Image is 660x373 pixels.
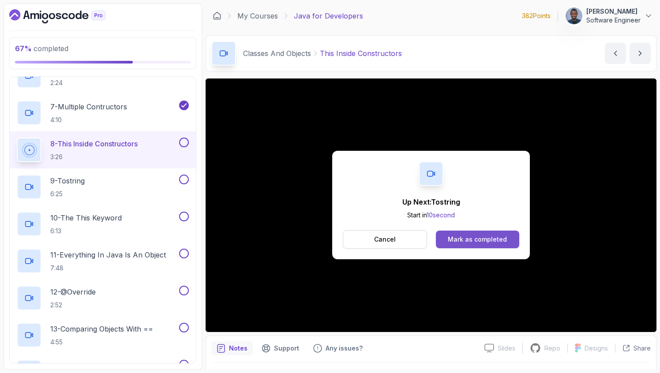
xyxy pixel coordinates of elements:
p: 7:48 [50,264,166,272]
button: 7-Multiple Contructors4:10 [17,101,189,125]
p: 11 - Everything In Java Is An Object [50,250,166,260]
button: 10-The This Keyword6:13 [17,212,189,236]
button: user profile image[PERSON_NAME]Software Engineer [565,7,653,25]
p: Cancel [374,235,396,244]
p: Any issues? [326,344,363,353]
p: 12 - @Override [50,287,96,297]
p: Classes And Objects [243,48,311,59]
p: 6:25 [50,190,85,198]
p: This Inside Constructors [320,48,402,59]
a: My Courses [237,11,278,21]
p: Designs [585,344,608,353]
p: 9 - Tostring [50,175,85,186]
button: 13-Comparing Objects With ==4:55 [17,323,189,347]
button: 8-This Inside Constructors3:26 [17,138,189,162]
p: 7 - Multiple Contructors [50,101,127,112]
img: user profile image [566,7,582,24]
button: previous content [605,43,626,64]
p: 10 - The This Keyword [50,213,122,223]
button: 9-Tostring6:25 [17,175,189,199]
span: completed [15,44,68,53]
p: Start in [402,211,460,220]
p: 3:26 [50,153,138,161]
span: 10 second [427,211,455,219]
button: Feedback button [308,341,368,355]
p: 13 - Comparing Objects With == [50,324,153,334]
p: 6:13 [50,227,122,235]
button: 11-Everything In Java Is An Object7:48 [17,249,189,273]
p: Java for Developers [294,11,363,21]
p: 14 - Comparing Obects With .Equals [50,361,167,371]
button: next content [630,43,651,64]
a: Dashboard [213,11,221,20]
p: Notes [229,344,247,353]
p: [PERSON_NAME] [586,7,641,16]
p: 2:52 [50,301,96,310]
div: Mark as completed [448,235,507,244]
p: 2:24 [50,78,128,87]
p: Slides [498,344,515,353]
button: Cancel [343,230,427,249]
p: Software Engineer [586,16,641,25]
button: notes button [211,341,253,355]
p: 8 - This Inside Constructors [50,138,138,149]
p: 4:55 [50,338,153,347]
button: 12-@Override2:52 [17,286,189,310]
a: Dashboard [9,9,126,23]
button: Share [615,344,651,353]
span: 67 % [15,44,32,53]
p: Support [274,344,299,353]
iframe: 8 - This inside constructors [206,78,656,332]
p: Share [634,344,651,353]
p: 4:10 [50,116,127,124]
p: Repo [544,344,560,353]
p: Up Next: Tostring [402,197,460,207]
button: Mark as completed [436,231,519,248]
p: 382 Points [522,11,551,20]
button: Support button [256,341,304,355]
